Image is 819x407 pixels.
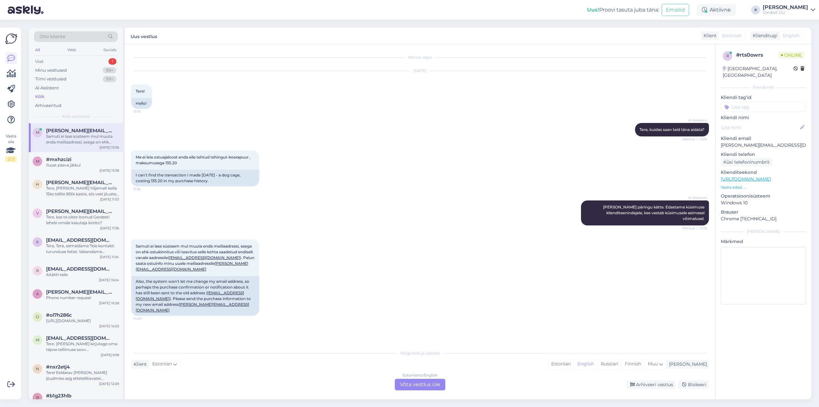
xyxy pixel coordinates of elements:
[721,158,772,167] div: Küsi telefoninumbrit
[99,278,119,282] div: [DATE] 15:04
[46,312,72,318] span: #ol7h286c
[682,226,707,231] span: Nähtud ✓ 13:56
[131,350,709,356] div: Valige keel ja vastake
[763,5,808,10] div: [PERSON_NAME]
[169,255,240,260] a: [EMAIL_ADDRESS][DOMAIN_NAME]
[152,361,172,368] span: Estonian
[721,94,806,101] p: Kliendi tag'id
[36,395,39,400] span: b
[36,291,39,296] span: a
[46,134,119,145] div: Samuti ei lase süsteem mul muuta enda meiliaadressi, seega on ehk ostukinnitus või teavitus selle...
[136,302,249,313] a: [PERSON_NAME][EMAIL_ADDRESS][DOMAIN_NAME]
[62,114,90,119] span: Kõik vestlused
[682,137,707,142] span: Nähtud ✓ 13:55
[101,353,119,357] div: [DATE] 9:38
[46,208,113,214] span: vivian.klim@gmail.com
[697,4,736,16] div: Aktiivne
[721,209,806,216] p: Brauser
[574,359,597,369] div: English
[46,162,119,168] div: Ilusat päeva jätku!
[5,33,17,45] img: Askly Logo
[721,184,806,190] p: Vaata edasi ...
[721,238,806,245] p: Märkmed
[783,32,799,39] span: English
[35,102,61,109] div: Arhiveeritud
[721,193,806,199] p: Operatsioonisüsteem
[626,380,676,389] div: Arhiveeri vestlus
[721,85,806,90] div: Kliendi info
[131,54,709,60] div: Vestlus algas
[99,301,119,305] div: [DATE] 10:28
[35,85,59,91] div: AI Assistent
[648,361,658,367] span: Muu
[103,76,116,82] div: 99+
[597,359,621,369] div: Russian
[46,266,113,272] span: rando_too@hotmail.com
[36,268,39,273] span: r
[5,156,17,162] div: 2 / 3
[763,10,808,15] div: Gardest OÜ
[721,216,806,222] p: Chrome [TECHNICAL_ID]
[136,244,255,272] span: Samuti ei lase süsteem mul muuta enda meiliaadressi, seega on ehk ostukinnitus või teavitus selle...
[46,335,113,341] span: m.mezger66@gmail.com
[666,361,707,368] div: [PERSON_NAME]
[99,381,119,386] div: [DATE] 12:09
[35,67,67,74] div: Minu vestlused
[35,76,67,82] div: Tiimi vestlused
[131,361,147,368] div: Klient
[548,359,574,369] div: Estonian
[131,276,259,316] div: Also, the system won't let me change my email address, so perhaps the purchase confirmation or no...
[763,5,815,15] a: [PERSON_NAME]Gardest OÜ
[36,366,39,371] span: n
[640,127,704,132] span: Tere, kuidas saan teid täna aidata?
[721,102,806,112] input: Lisa tag
[721,199,806,206] p: Windows 10
[46,370,119,381] div: Tere! Eeldatav [PERSON_NAME] jõudmise aeg ettetellitavatel elupuudel on [DATE]. Kui elupuud jõuav...
[683,118,707,123] span: AI Assistent
[46,128,113,134] span: merita.soome@mail.ee
[36,314,39,319] span: o
[133,316,157,321] span: 14:00
[35,58,43,65] div: Uus
[603,205,705,221] span: [PERSON_NAME] päringu kätte. Edastame küsimuse klienditeenindajale, kes vastab küsimusele esimese...
[36,130,39,135] span: m
[100,197,119,202] div: [DATE] 11:53
[131,31,157,40] label: Uus vestlus
[751,5,760,14] div: K
[46,185,119,197] div: Tere, [PERSON_NAME] hiljemalt kella 15ks tellite 85tk kastis, siis veel jõuate. Esitege tellimus ...
[103,67,116,74] div: 99+
[778,52,804,59] span: Online
[721,229,806,234] div: [PERSON_NAME]
[721,151,806,158] p: Kliendi telefon
[136,89,145,94] span: Tere!
[136,155,251,165] span: Ma ei leia ostuajaloost enda eile tehtud tehingut-koerapuur , maksumusega 135.20
[46,272,119,278] div: Aitähh teile
[102,46,118,54] div: Socials
[131,98,152,109] div: Hello!
[131,68,709,74] div: [DATE]
[35,94,44,100] div: Kõik
[46,157,71,162] span: #mxhzcizi
[36,182,39,187] span: h
[46,243,119,255] div: Tere, Tere, eemaldame Teie kontakti turunduse listist. Vabandame ebameeldivuste pärast.
[46,393,71,399] span: #b1g23hlb
[133,109,157,114] span: 13:55
[46,180,113,185] span: helen.stimmer@gmail.com
[722,32,742,39] span: Estonian
[40,33,65,40] span: Otsi kliente
[36,240,39,244] span: k
[721,114,806,121] p: Kliendi nimi
[5,133,17,162] div: Vaata siia
[36,159,39,164] span: m
[46,214,119,226] div: Tere, kas te olete loonud Gardesti lehele omale kasutaja konto?
[131,170,259,186] div: I can't find the transaction I made [DATE] - a dog cage, costing 135.20 in my purchase history.
[133,187,157,191] span: 13:56
[99,324,119,329] div: [DATE] 10:23
[402,372,438,378] div: Estonian to English
[726,53,729,58] span: r
[36,211,39,216] span: v
[721,169,806,176] p: Klienditeekond
[395,379,445,390] div: Võta vestlus üle
[46,341,119,353] div: Tere. [PERSON_NAME] kirjutage oma täpne tellimuse soov [EMAIL_ADDRESS][DOMAIN_NAME]. Mis toodet t...
[721,135,806,142] p: Kliendi email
